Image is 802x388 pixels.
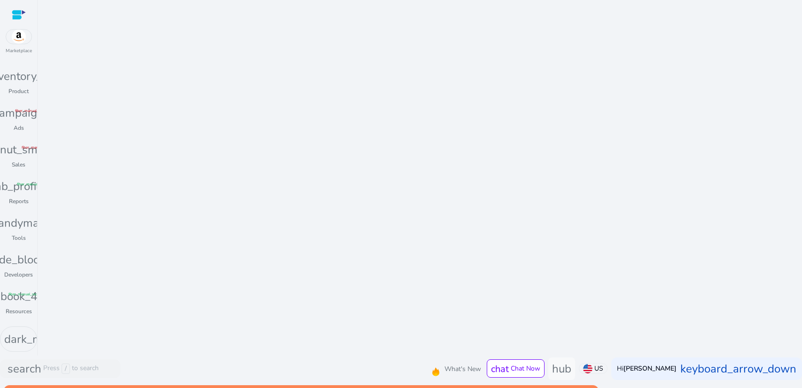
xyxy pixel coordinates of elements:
span: Chat Now [511,364,540,373]
span: fiber_manual_record [22,145,56,150]
span: What's New [444,364,481,374]
span: / [62,364,70,374]
p: Tools [12,234,26,242]
span: search [8,360,41,377]
p: Ads [14,124,24,132]
p: Reports [9,197,29,206]
p: Product [8,87,29,95]
p: Marketplace [6,48,32,55]
span: fiber_manual_record [8,292,43,297]
p: US [594,364,603,373]
img: amazon.svg [6,30,31,44]
p: Resources [6,307,32,316]
p: Sales [12,160,25,169]
p: Hi [617,365,677,372]
button: hub [548,357,575,380]
span: dark_mode [4,331,61,348]
span: book_4 [0,288,37,305]
span: hub [552,361,571,376]
p: Press to search [43,364,99,374]
span: fiber_manual_record [15,108,49,114]
span: chat [491,363,509,375]
button: chatChat Now [487,359,545,378]
img: us.svg [583,364,592,373]
iframe: SalesIQ Chatwindow [617,69,801,381]
p: Developers [4,270,33,279]
span: fiber_manual_record [17,182,51,187]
